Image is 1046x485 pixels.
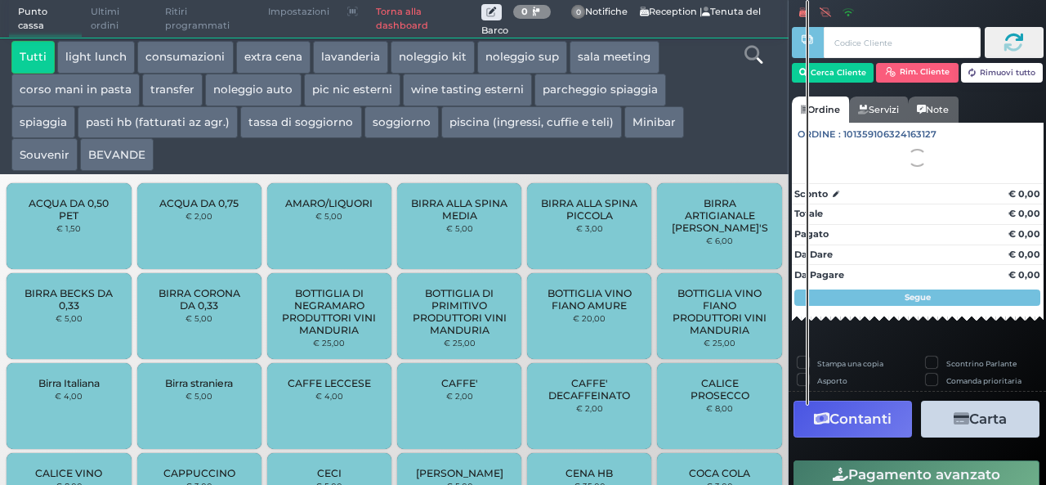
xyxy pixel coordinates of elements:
span: Ultimi ordini [82,1,156,38]
span: ACQUA DA 0,75 [159,197,239,209]
button: sala meeting [570,41,659,74]
small: € 3,00 [576,223,603,233]
button: BEVANDE [80,138,154,171]
small: € 8,00 [706,403,733,413]
button: Minibar [624,106,684,139]
span: CAPPUCCINO [163,467,235,479]
strong: € 0,00 [1008,228,1040,240]
small: € 1,50 [56,223,81,233]
button: extra cena [236,41,311,74]
small: € 5,00 [56,313,83,323]
button: light lunch [57,41,135,74]
a: Note [908,97,958,123]
button: noleggio sup [477,41,567,74]
button: piscina (ingressi, cuffie e teli) [441,106,622,139]
span: BIRRA BECKS DA 0,33 [20,287,118,312]
span: Ritiri programmati [156,1,259,38]
small: € 5,00 [186,313,212,323]
span: CAFFE' DECAFFEINATO [541,377,638,402]
small: € 25,00 [704,338,735,348]
span: CALICE VINO [35,467,102,479]
button: spiaggia [11,106,75,139]
span: BIRRA ALLA SPINA MEDIA [411,197,508,222]
button: Rim. Cliente [876,63,959,83]
span: BOTTIGLIA VINO FIANO AMURE [541,287,638,312]
input: Codice Cliente [824,27,980,58]
span: CECI [317,467,342,479]
small: € 25,00 [313,338,345,348]
button: consumazioni [137,41,233,74]
button: transfer [142,74,203,106]
small: € 5,00 [446,223,473,233]
span: Birra Italiana [38,377,100,389]
button: lavanderia [313,41,388,74]
span: 0 [571,5,586,20]
button: Souvenir [11,138,78,171]
label: Scontrino Parlante [946,358,1017,369]
span: 101359106324163127 [843,128,936,141]
strong: € 0,00 [1008,188,1040,200]
button: noleggio auto [205,74,301,106]
button: Tutti [11,41,55,74]
span: AMARO/LIQUORI [285,197,373,209]
span: BIRRA CORONA DA 0,33 [150,287,248,312]
strong: Sconto [794,187,828,201]
button: Contanti [793,401,912,438]
small: € 25,00 [444,338,476,348]
label: Stampa una copia [817,358,883,369]
span: CAFFE' [441,377,478,389]
button: Carta [921,401,1039,438]
span: BOTTIGLIA VINO FIANO PRODUTTORI VINI MANDURIA [671,287,768,336]
span: CALICE PROSECCO [671,377,768,402]
strong: Da Dare [794,249,833,260]
span: Birra straniera [165,377,233,389]
button: Rimuovi tutto [961,63,1044,83]
span: BIRRA ARTIGIANALE [PERSON_NAME]'S [671,197,768,234]
a: Torna alla dashboard [367,1,481,38]
strong: Totale [794,208,823,219]
button: pasti hb (fatturati az agr.) [78,106,238,139]
span: CENA HB [565,467,613,479]
a: Ordine [792,97,849,123]
b: 0 [521,6,528,17]
span: Punto cassa [9,1,83,38]
small: € 5,00 [186,391,212,401]
strong: € 0,00 [1008,269,1040,281]
span: COCA COLA [689,467,750,479]
span: Impostazioni [259,1,338,24]
button: wine tasting esterni [403,74,532,106]
small: € 2,00 [576,403,603,413]
button: noleggio kit [391,41,475,74]
span: [PERSON_NAME] [416,467,503,479]
small: € 6,00 [706,236,733,245]
label: Comanda prioritaria [946,375,1021,386]
small: € 5,00 [315,211,342,221]
small: € 20,00 [573,313,606,323]
button: pic nic esterni [304,74,400,106]
small: € 4,00 [55,391,83,401]
span: BIRRA ALLA SPINA PICCOLA [541,197,638,222]
strong: Da Pagare [794,269,844,281]
a: Servizi [849,97,908,123]
button: parcheggio spiaggia [534,74,666,106]
label: Asporto [817,375,847,386]
span: BOTTIGLIA DI PRIMITIVO PRODUTTORI VINI MANDURIA [411,287,508,336]
span: BOTTIGLIA DI NEGRAMARO PRODUTTORI VINI MANDURIA [281,287,378,336]
button: Cerca Cliente [792,63,874,83]
span: Ordine : [798,128,841,141]
button: corso mani in pasta [11,74,140,106]
span: ACQUA DA 0,50 PET [20,197,118,222]
strong: € 0,00 [1008,249,1040,260]
small: € 4,00 [315,391,343,401]
small: € 2,00 [186,211,212,221]
button: soggiorno [364,106,439,139]
small: € 2,00 [446,391,473,401]
strong: € 0,00 [1008,208,1040,219]
button: tassa di soggiorno [240,106,361,139]
span: CAFFE LECCESE [288,377,371,389]
strong: Segue [905,292,931,303]
strong: Pagato [794,228,829,240]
